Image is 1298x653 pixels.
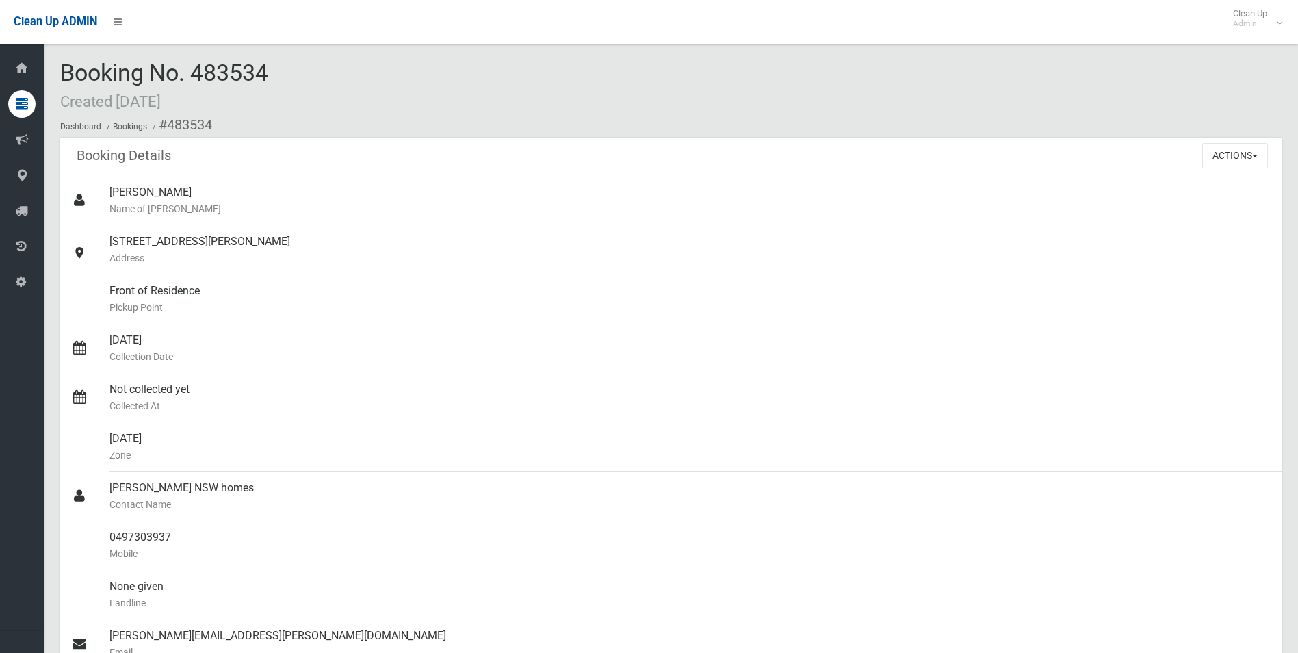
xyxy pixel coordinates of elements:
div: [PERSON_NAME] [109,176,1271,225]
span: Clean Up ADMIN [14,15,97,28]
div: [DATE] [109,324,1271,373]
small: Landline [109,595,1271,611]
li: #483534 [149,112,212,138]
small: Collection Date [109,348,1271,365]
small: Contact Name [109,496,1271,513]
small: Zone [109,447,1271,463]
div: Front of Residence [109,274,1271,324]
header: Booking Details [60,142,187,169]
small: Mobile [109,546,1271,562]
div: None given [109,570,1271,619]
button: Actions [1202,143,1268,168]
div: 0497303937 [109,521,1271,570]
div: Not collected yet [109,373,1271,422]
small: Admin [1233,18,1267,29]
span: Clean Up [1226,8,1281,29]
div: [STREET_ADDRESS][PERSON_NAME] [109,225,1271,274]
a: Dashboard [60,122,101,131]
div: [PERSON_NAME] NSW homes [109,472,1271,521]
a: Bookings [113,122,147,131]
div: [DATE] [109,422,1271,472]
small: Pickup Point [109,299,1271,316]
small: Address [109,250,1271,266]
small: Collected At [109,398,1271,414]
small: Name of [PERSON_NAME] [109,201,1271,217]
small: Created [DATE] [60,92,161,110]
span: Booking No. 483534 [60,59,268,112]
